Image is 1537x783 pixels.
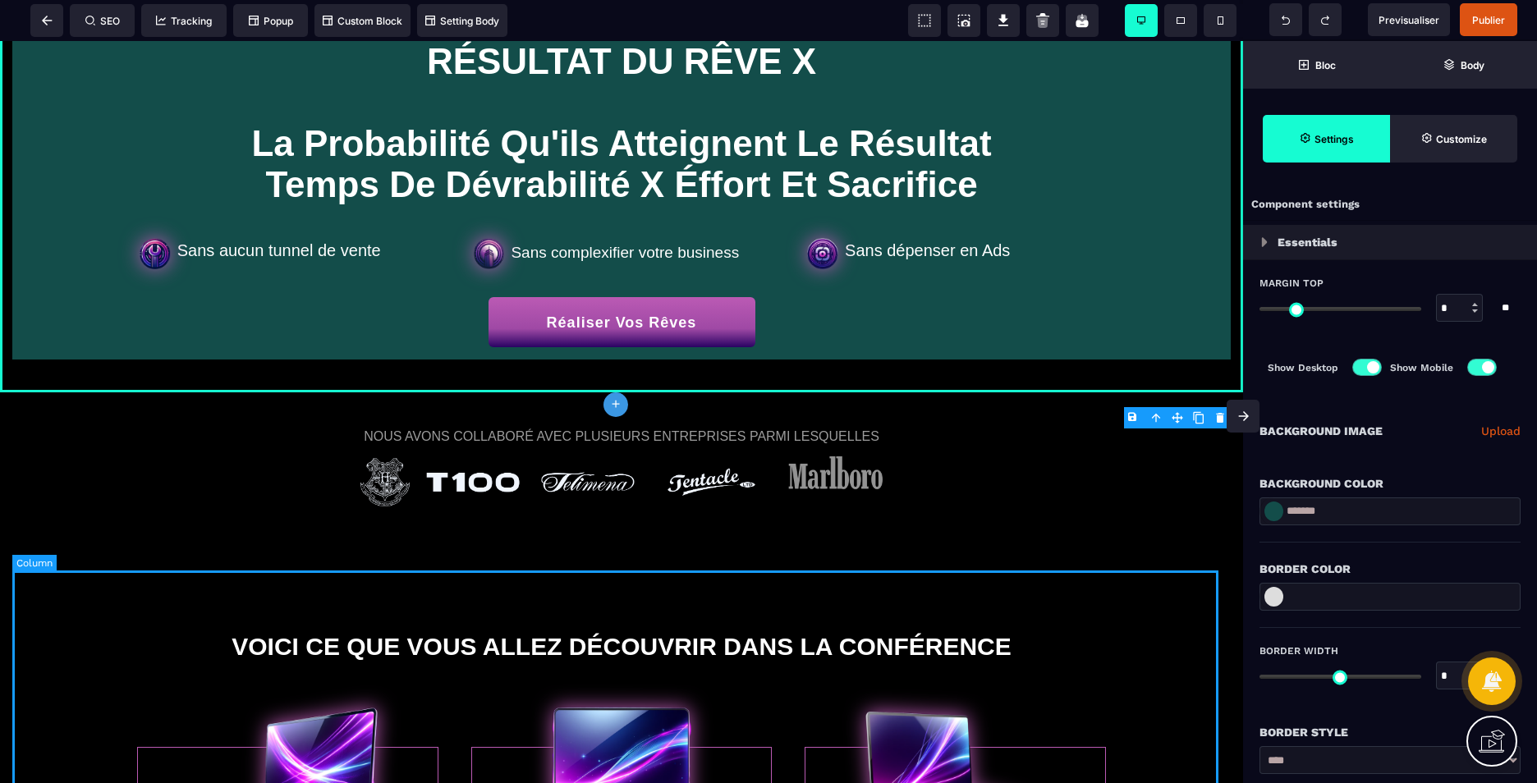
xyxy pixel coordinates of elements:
[1472,14,1505,26] span: Publier
[1243,189,1537,221] div: Component settings
[1259,559,1521,579] div: Border Color
[1390,115,1517,163] span: Open Style Manager
[1436,133,1487,145] strong: Customize
[1390,359,1453,376] p: Show Mobile
[85,15,120,27] span: SEO
[947,4,980,37] span: Screenshot
[511,203,776,221] h2: Sans complexifier votre business
[845,200,1110,219] h2: Sans dépenser en Ads
[360,415,882,466] img: ff9a117cf1a4228c3ccc2802b9461d6c_image_34.png
[1261,237,1268,247] img: loading
[1263,115,1390,163] span: Settings
[1461,59,1484,71] strong: Body
[1315,59,1336,71] strong: Bloc
[425,15,499,27] span: Setting Body
[1390,41,1537,89] span: Open Layer Manager
[1278,232,1337,252] p: Essentials
[1481,421,1521,441] a: Upload
[908,4,941,37] span: View components
[1259,474,1521,493] div: Background Color
[807,197,838,228] img: 50645fb7e6ed86874c1f9f6f23f02b54_DALL%C2%B7E_2024-04-07_16.14.56_-_Create_a_modernized_icon_that_...
[156,15,212,27] span: Tracking
[249,15,293,27] span: Popup
[108,559,1135,652] h1: VOICI CE QUE VOUS ALLEZ DÉCOUVRIR DANS LA CONFÉRENCE
[1243,41,1390,89] span: Open Blocks
[323,15,402,27] span: Custom Block
[1379,14,1439,26] span: Previsualiser
[474,197,505,228] img: 51f7962d17d357c6f5fa68dcac75e719_DALL%C2%B7E_2024-04-07_16.13.27_-_Create_a_modernized_icon_that_...
[1368,3,1450,36] span: Preview
[177,200,443,219] h2: Sans aucun tunnel de vente
[1259,277,1324,290] span: Margin Top
[140,197,171,228] img: 51f7962d17d357c6f5fa68dcac75e719_DALL%C2%B7E_2024-04-07_16.12.10_-_Create_a_modernized_icon_that_...
[1259,722,1521,742] div: Border Style
[1259,421,1383,441] p: Background Image
[489,256,755,306] button: Réaliser Vos Rêves
[364,388,879,402] span: NOUS AVONS COLLABORÉ AVEC PLUSIEURS ENTREPRISES PARMI LESQUELLES
[1259,644,1338,657] span: Border Width
[1268,359,1338,376] p: Show Desktop
[1314,133,1354,145] strong: Settings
